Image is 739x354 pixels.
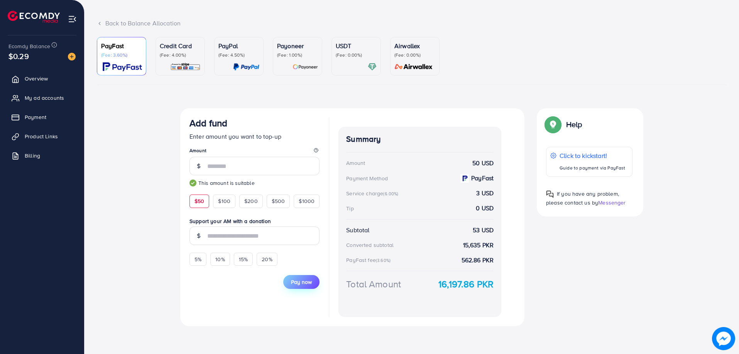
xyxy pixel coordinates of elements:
span: Overview [25,75,48,82]
span: Product Links [25,133,58,140]
label: Support your AM with a donation [189,217,320,225]
strong: 15,635 PKR [463,241,494,250]
img: card [233,62,259,71]
strong: 53 USD [473,226,494,235]
p: (Fee: 1.00%) [277,52,318,58]
p: Airwallex [394,41,435,50]
span: 5% [194,255,201,263]
small: This amount is suitable [189,179,320,187]
img: card [103,62,142,71]
img: Popup guide [546,117,560,131]
a: My ad accounts [6,90,78,106]
img: image [712,327,735,350]
span: If you have any problem, please contact us by [546,190,619,206]
div: Tip [346,205,353,212]
p: (Fee: 0.00%) [394,52,435,58]
h3: Add fund [189,117,227,129]
img: card [392,62,435,71]
p: Payoneer [277,41,318,50]
span: Billing [25,152,40,159]
strong: 16,197.86 PKR [438,277,494,291]
small: (6.00%) [383,191,398,197]
img: card [368,62,377,71]
span: My ad accounts [25,94,64,102]
span: $1000 [299,197,315,205]
div: PayFast fee [346,256,393,264]
p: Click to kickstart! [560,151,625,160]
p: (Fee: 3.60%) [101,52,142,58]
p: (Fee: 4.00%) [160,52,201,58]
span: $0.29 [8,50,29,62]
strong: PayFast [471,174,494,183]
span: 20% [262,255,272,263]
span: Messenger [598,199,626,206]
div: Service charge [346,190,401,197]
span: 15% [239,255,248,263]
p: Credit Card [160,41,201,50]
img: menu [68,15,77,23]
p: Help [566,120,582,129]
img: card [170,62,201,71]
h4: Summary [346,134,494,144]
button: Pay now [283,275,320,289]
div: Total Amount [346,277,401,291]
span: Ecomdy Balance [8,42,50,50]
p: USDT [336,41,377,50]
img: payment [460,174,469,183]
p: PayFast [101,41,142,50]
img: image [68,53,76,60]
span: $100 [218,197,230,205]
span: Payment [25,113,46,121]
span: Pay now [291,278,312,286]
div: Payment Method [346,174,388,182]
div: Converted subtotal [346,241,394,249]
p: Guide to payment via PayFast [560,163,625,173]
div: Amount [346,159,365,167]
strong: 0 USD [476,204,494,213]
span: $500 [272,197,285,205]
a: Overview [6,71,78,86]
strong: 3 USD [476,189,494,198]
span: $200 [244,197,258,205]
a: Payment [6,109,78,125]
span: $50 [194,197,204,205]
img: Popup guide [546,190,554,198]
img: guide [189,180,196,186]
a: Product Links [6,129,78,144]
p: (Fee: 4.50%) [218,52,259,58]
strong: 50 USD [472,159,494,168]
strong: 562.86 PKR [462,256,494,265]
img: card [293,62,318,71]
img: logo [8,11,60,23]
a: Billing [6,148,78,163]
div: Back to Balance Allocation [97,19,727,28]
div: Subtotal [346,226,369,235]
p: (Fee: 0.00%) [336,52,377,58]
span: 10% [215,255,225,263]
p: PayPal [218,41,259,50]
small: (3.60%) [376,257,391,263]
legend: Amount [189,147,320,157]
p: Enter amount you want to top-up [189,132,320,141]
